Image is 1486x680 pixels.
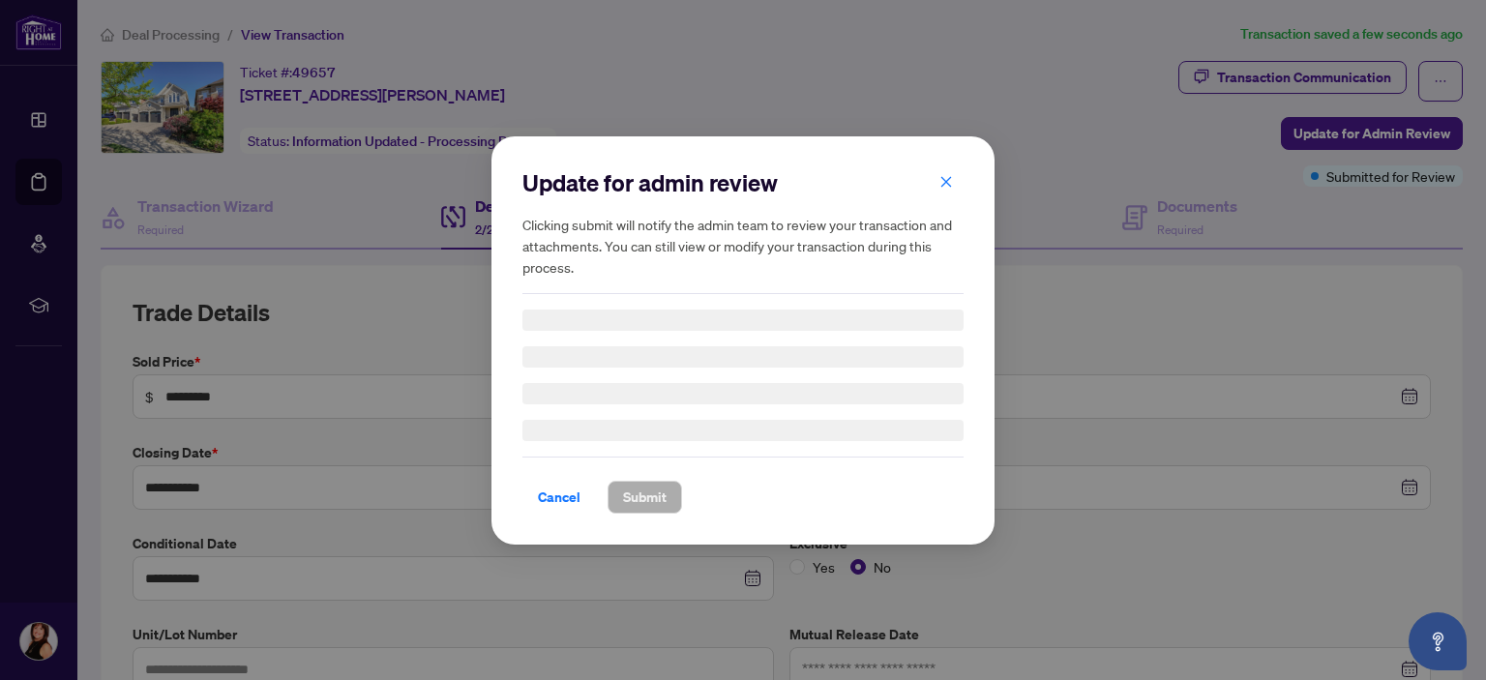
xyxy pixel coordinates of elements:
[522,214,964,278] h5: Clicking submit will notify the admin team to review your transaction and attachments. You can st...
[1409,612,1467,670] button: Open asap
[522,167,964,198] h2: Update for admin review
[522,481,596,514] button: Cancel
[939,174,953,188] span: close
[538,482,580,513] span: Cancel
[608,481,682,514] button: Submit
